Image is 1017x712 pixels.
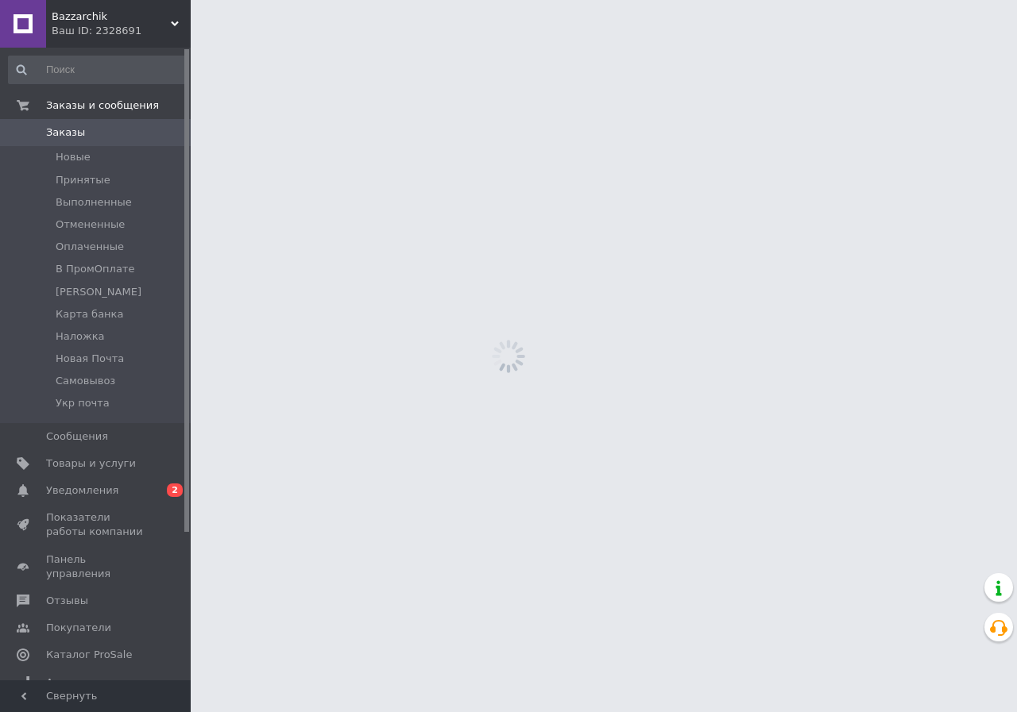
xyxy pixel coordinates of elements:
[167,483,183,497] span: 2
[46,456,136,471] span: Товары и услуги
[46,552,147,581] span: Панель управления
[52,10,171,24] span: Bazzarchik
[46,483,118,498] span: Уведомления
[56,173,110,187] span: Принятые
[56,262,134,276] span: В ПромОплате
[56,285,141,299] span: [PERSON_NAME]
[56,396,110,410] span: Укр почта
[46,510,147,539] span: Показатели работы компании
[56,374,115,388] span: Самовывоз
[46,675,105,690] span: Аналитика
[56,217,125,232] span: Отмененные
[46,125,85,140] span: Заказы
[46,429,108,444] span: Сообщения
[52,24,191,38] div: Ваш ID: 2328691
[46,648,132,662] span: Каталог ProSale
[56,195,132,210] span: Выполненные
[56,329,105,344] span: Наложка
[56,352,124,366] span: Новая Почта
[56,240,124,254] span: Оплаченные
[56,307,123,321] span: Карта банка
[46,594,88,608] span: Отзывы
[56,150,91,164] span: Новые
[46,98,159,113] span: Заказы и сообщения
[46,621,111,635] span: Покупатели
[8,56,188,84] input: Поиск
